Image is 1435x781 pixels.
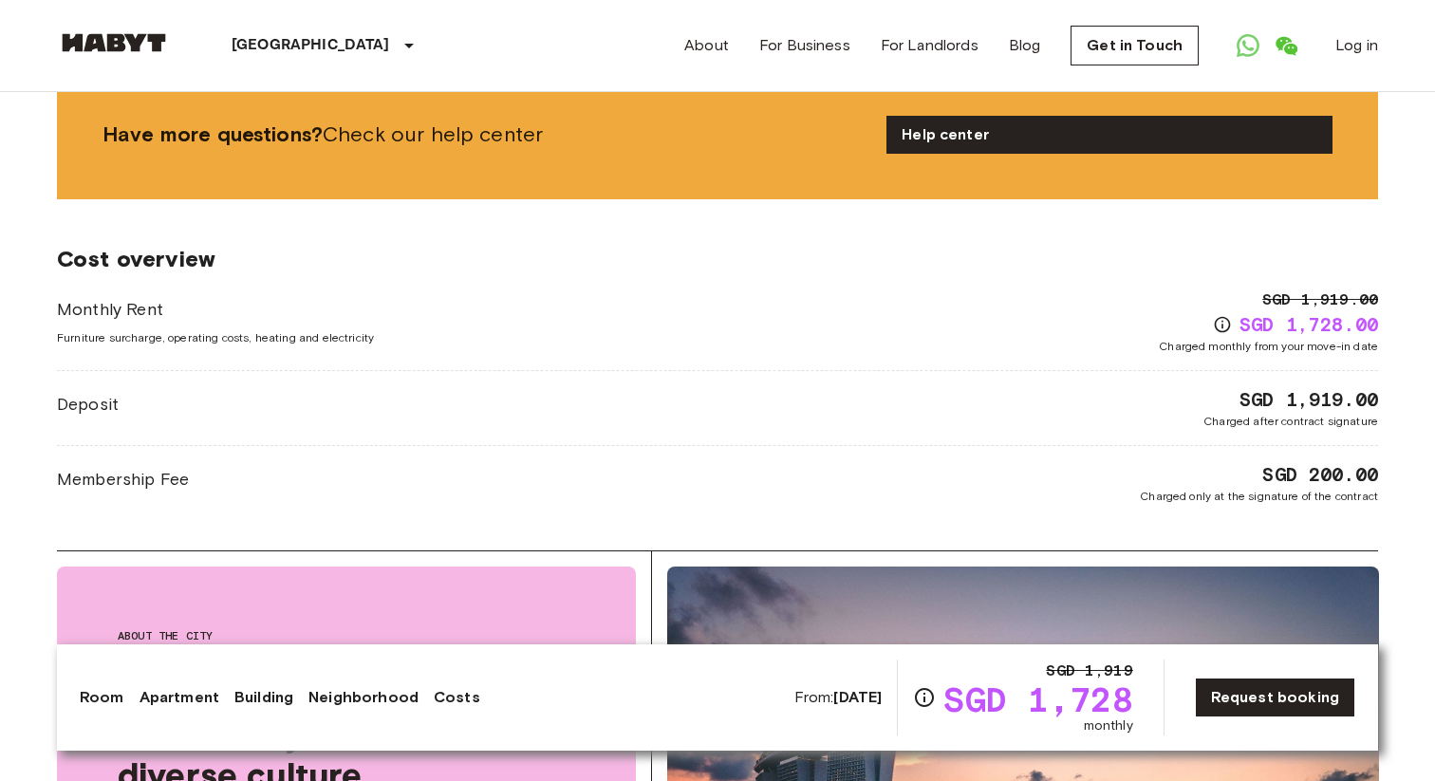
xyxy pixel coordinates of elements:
[434,686,480,709] a: Costs
[1262,288,1378,311] span: SGD 1,919.00
[886,116,1332,154] a: Help center
[118,627,575,644] span: About the city
[684,34,729,57] a: About
[102,121,871,149] span: Check our help center
[1239,386,1378,413] span: SGD 1,919.00
[794,687,883,708] span: From:
[833,688,882,706] b: [DATE]
[308,686,419,709] a: Neighborhood
[943,682,1132,716] span: SGD 1,728
[1009,34,1041,57] a: Blog
[1203,413,1378,430] span: Charged after contract signature
[881,34,978,57] a: For Landlords
[57,329,374,346] span: Furniture surcharge, operating costs, heating and electricity
[80,686,124,709] a: Room
[1229,27,1267,65] a: Open WhatsApp
[1335,34,1378,57] a: Log in
[232,34,390,57] p: [GEOGRAPHIC_DATA]
[1071,26,1199,65] a: Get in Touch
[234,686,293,709] a: Building
[140,686,219,709] a: Apartment
[1195,678,1355,717] a: Request booking
[57,33,171,52] img: Habyt
[57,392,119,417] span: Deposit
[57,297,374,322] span: Monthly Rent
[1213,315,1232,334] svg: Check cost overview for full price breakdown. Please note that discounts apply to new joiners onl...
[1262,461,1378,488] span: SGD 200.00
[1239,311,1378,338] span: SGD 1,728.00
[759,34,850,57] a: For Business
[913,686,936,709] svg: Check cost overview for full price breakdown. Please note that discounts apply to new joiners onl...
[1140,488,1378,505] span: Charged only at the signature of the contract
[1159,338,1378,355] span: Charged monthly from your move-in date
[57,245,1378,273] span: Cost overview
[1084,716,1133,735] span: monthly
[1267,27,1305,65] a: Open WeChat
[102,121,323,147] b: Have more questions?
[57,467,189,492] span: Membership Fee
[1046,660,1132,682] span: SGD 1,919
